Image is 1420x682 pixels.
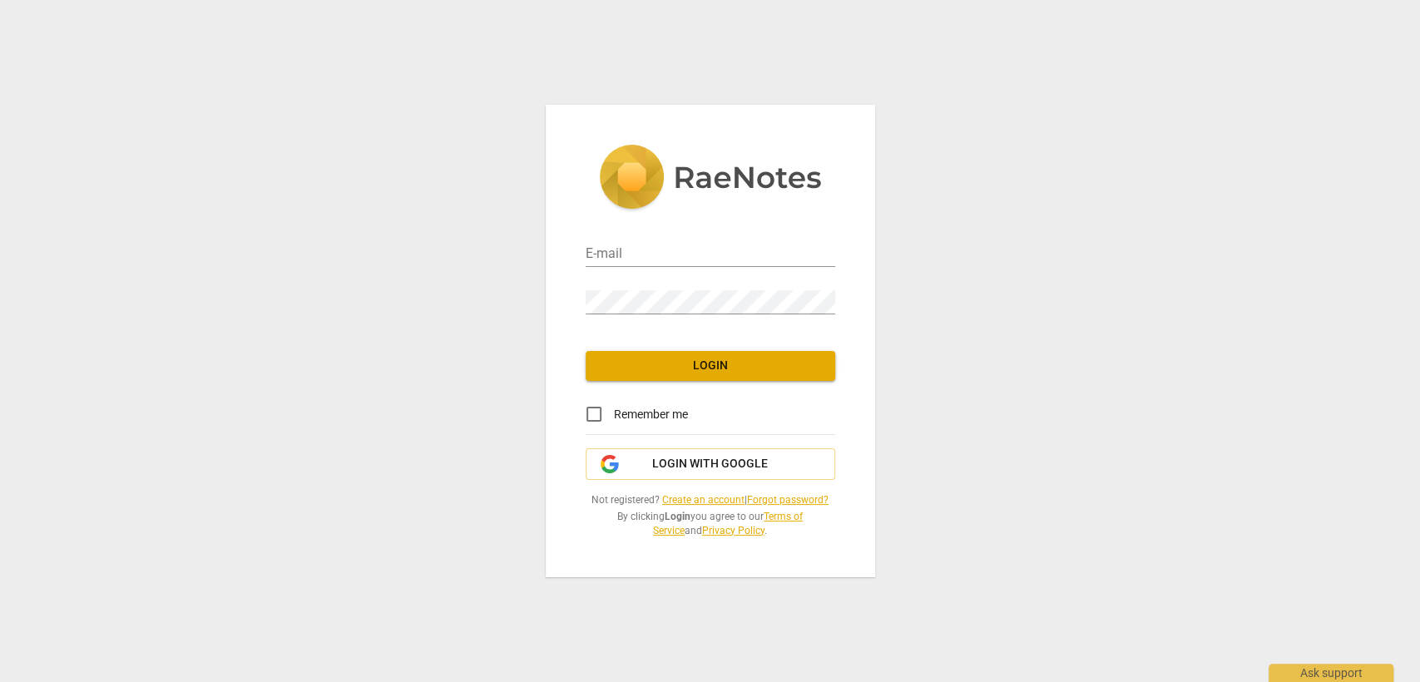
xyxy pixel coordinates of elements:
[665,511,690,522] b: Login
[1269,664,1393,682] div: Ask support
[662,494,745,506] a: Create an account
[614,406,688,423] span: Remember me
[599,358,822,374] span: Login
[702,525,764,536] a: Privacy Policy
[586,448,835,480] button: Login with Google
[599,145,822,213] img: 5ac2273c67554f335776073100b6d88f.svg
[653,511,803,536] a: Terms of Service
[747,494,829,506] a: Forgot password?
[652,456,768,472] span: Login with Google
[586,510,835,537] span: By clicking you agree to our and .
[586,351,835,381] button: Login
[586,493,835,507] span: Not registered? |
